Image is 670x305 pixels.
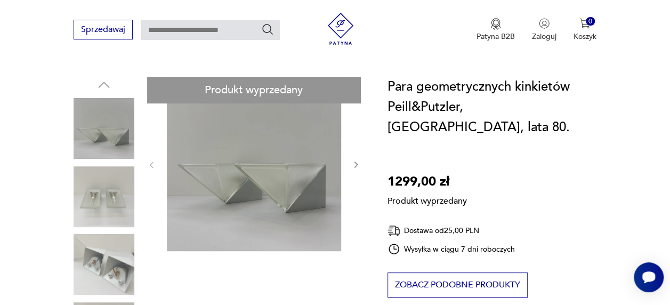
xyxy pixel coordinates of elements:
[388,192,467,207] p: Produkt wyprzedany
[532,31,556,42] p: Zaloguj
[477,18,515,42] button: Patyna B2B
[388,224,400,237] img: Ikona dostawy
[74,27,133,34] a: Sprzedawaj
[325,13,357,45] img: Patyna - sklep z meblami i dekoracjami vintage
[586,17,595,26] div: 0
[261,23,274,36] button: Szukaj
[388,172,467,192] p: 1299,00 zł
[634,262,664,292] iframe: Smartsupp widget button
[388,272,528,298] button: Zobacz podobne produkty
[477,31,515,42] p: Patyna B2B
[539,18,550,29] img: Ikonka użytkownika
[477,18,515,42] a: Ikona medaluPatyna B2B
[574,18,596,42] button: 0Koszyk
[532,18,556,42] button: Zaloguj
[388,243,515,255] div: Wysyłka w ciągu 7 dni roboczych
[388,224,515,237] div: Dostawa od 25,00 PLN
[74,20,133,39] button: Sprzedawaj
[388,77,596,138] h1: Para geometrycznych kinkietów Peill&Putzler, [GEOGRAPHIC_DATA], lata 80.
[579,18,590,29] img: Ikona koszyka
[490,18,501,30] img: Ikona medalu
[574,31,596,42] p: Koszyk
